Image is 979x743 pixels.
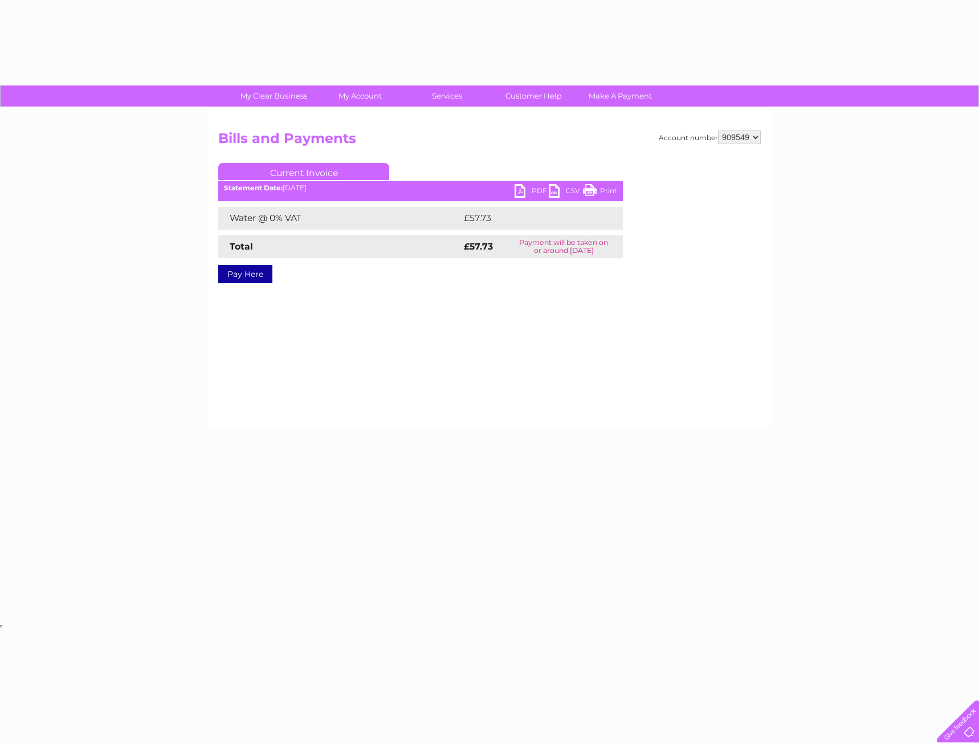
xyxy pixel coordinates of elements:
a: Services [400,85,494,107]
a: Pay Here [218,265,272,283]
h2: Bills and Payments [218,130,761,152]
strong: Total [230,241,253,252]
a: Current Invoice [218,163,389,180]
td: Payment will be taken on or around [DATE] [504,235,623,258]
a: CSV [549,184,583,201]
div: Account number [659,130,761,144]
a: My Clear Business [227,85,321,107]
td: Water @ 0% VAT [218,207,461,230]
a: PDF [515,184,549,201]
a: Make A Payment [573,85,667,107]
strong: £57.73 [464,241,493,252]
td: £57.73 [461,207,599,230]
a: Customer Help [487,85,581,107]
div: [DATE] [218,184,623,192]
b: Statement Date: [224,183,283,192]
a: My Account [313,85,407,107]
a: Print [583,184,617,201]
